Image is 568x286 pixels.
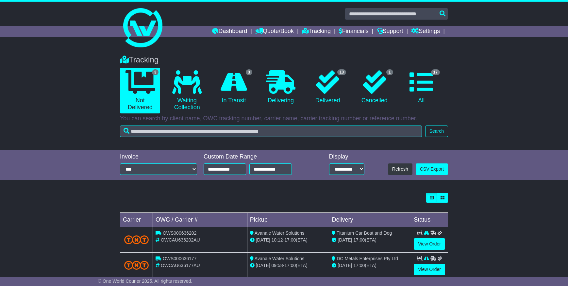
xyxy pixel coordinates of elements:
div: - (ETA) [250,262,326,269]
a: Waiting Collection [167,68,207,113]
a: 3 Not Delivered [120,68,160,113]
a: CSV Export [416,163,448,175]
a: 3 In Transit [214,68,254,107]
a: 13 Delivered [308,68,348,107]
span: DC Metals Enterprises Pty Ltd [337,256,398,261]
span: 3 [152,69,159,75]
a: Tracking [302,26,331,37]
div: (ETA) [332,262,408,269]
span: 17:00 [284,237,296,243]
span: OWCAU636202AU [161,237,200,243]
a: Delivering [260,68,301,107]
td: OWC / Carrier # [153,213,247,227]
button: Search [425,126,448,137]
a: Financials [339,26,369,37]
a: View Order [414,238,445,250]
span: [DATE] [338,237,352,243]
img: TNT_Domestic.png [124,261,149,270]
td: Carrier [120,213,153,227]
p: You can search by client name, OWC tracking number, carrier name, carrier tracking number or refe... [120,115,448,122]
td: Status [411,213,448,227]
a: 17 All [401,68,442,107]
span: Avanale Water Solutions [255,230,305,236]
span: 3 [246,69,253,75]
span: [DATE] [256,237,270,243]
img: TNT_Domestic.png [124,235,149,244]
span: 17:00 [353,263,365,268]
span: © One World Courier 2025. All rights reserved. [98,278,192,284]
span: Titanium Car Boat and Dog [337,230,392,236]
a: 1 Cancelled [354,68,394,107]
span: Avanale Water Solutions [255,256,305,261]
div: Custom Date Range [204,153,309,160]
span: [DATE] [338,263,352,268]
a: Quote/Book [255,26,294,37]
a: Dashboard [212,26,247,37]
a: Settings [411,26,440,37]
span: 10:12 [272,237,283,243]
span: OWCAU636177AU [161,263,200,268]
td: Pickup [247,213,329,227]
a: Support [377,26,403,37]
span: 1 [386,69,393,75]
div: Display [329,153,364,160]
span: 17 [431,69,440,75]
div: (ETA) [332,237,408,244]
span: 17:00 [284,263,296,268]
span: 09:58 [272,263,283,268]
a: View Order [414,264,445,275]
span: OWS000636202 [163,230,197,236]
span: 13 [337,69,346,75]
span: 17:00 [353,237,365,243]
td: Delivery [329,213,411,227]
div: Tracking [117,55,451,65]
div: Invoice [120,153,197,160]
span: [DATE] [256,263,270,268]
button: Refresh [388,163,412,175]
div: - (ETA) [250,237,326,244]
span: OWS000636177 [163,256,197,261]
